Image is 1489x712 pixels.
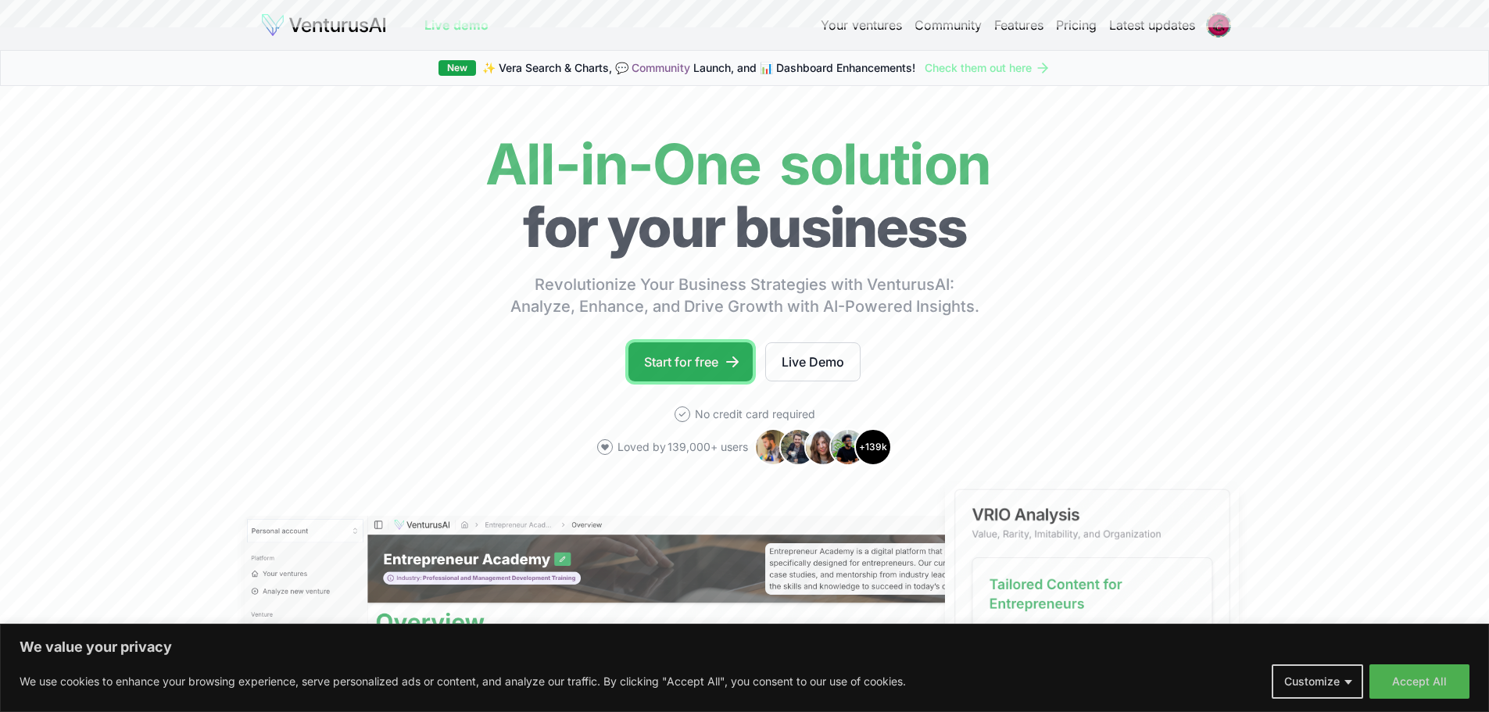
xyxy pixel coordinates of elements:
[1369,664,1469,699] button: Accept All
[632,61,690,74] a: Community
[765,342,861,381] a: Live Demo
[20,638,1469,657] p: We value your privacy
[628,342,753,381] a: Start for free
[438,60,476,76] div: New
[779,428,817,466] img: Avatar 2
[1272,664,1363,699] button: Customize
[20,672,906,691] p: We use cookies to enhance your browsing experience, serve personalized ads or content, and analyz...
[925,60,1051,76] a: Check them out here
[754,428,792,466] img: Avatar 1
[804,428,842,466] img: Avatar 3
[482,60,915,76] span: ✨ Vera Search & Charts, 💬 Launch, and 📊 Dashboard Enhancements!
[829,428,867,466] img: Avatar 4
